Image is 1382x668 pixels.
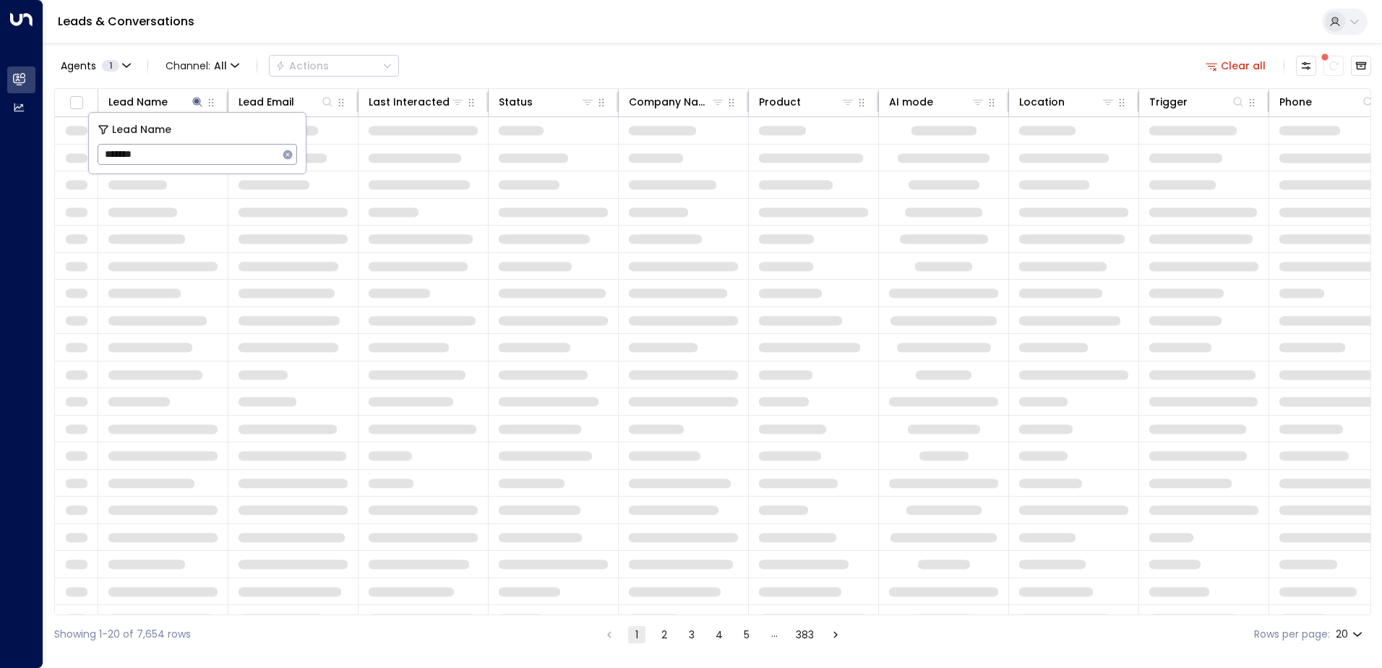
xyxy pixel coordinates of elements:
div: Actions [275,59,329,72]
div: … [765,626,783,643]
div: Status [499,93,595,111]
div: Lead Name [108,93,168,111]
span: Channel: [160,56,245,76]
div: AI mode [889,93,933,111]
div: Trigger [1149,93,1188,111]
a: Leads & Conversations [58,13,194,30]
div: Company Name [629,93,725,111]
label: Rows per page: [1254,627,1330,642]
div: Button group with a nested menu [269,55,399,77]
div: Lead Name [108,93,205,111]
button: Actions [269,55,399,77]
div: Trigger [1149,93,1245,111]
span: All [214,60,227,72]
button: Go to page 3 [683,626,700,643]
button: Go to page 383 [793,626,817,643]
button: Go to page 4 [711,626,728,643]
div: Phone [1279,93,1375,111]
nav: pagination navigation [600,625,845,643]
div: Lead Email [239,93,335,111]
div: Company Name [629,93,711,111]
button: Go to page 5 [738,626,755,643]
span: Lead Name [112,121,171,138]
button: Archived Leads [1351,56,1371,76]
span: Agents [61,61,96,71]
div: Status [499,93,533,111]
button: Channel:All [160,56,245,76]
div: Last Interacted [369,93,450,111]
div: Location [1019,93,1115,111]
div: Product [759,93,855,111]
button: Clear all [1200,56,1272,76]
span: There are new threads available. Refresh the grid to view the latest updates. [1323,56,1344,76]
button: Go to next page [827,626,844,643]
div: Product [759,93,801,111]
div: Location [1019,93,1065,111]
div: Showing 1-20 of 7,654 rows [54,627,191,642]
button: Go to page 2 [656,626,673,643]
div: Lead Email [239,93,294,111]
span: 1 [102,60,119,72]
div: Phone [1279,93,1312,111]
div: Last Interacted [369,93,465,111]
div: 20 [1336,624,1365,645]
div: AI mode [889,93,985,111]
button: Agents1 [54,56,136,76]
button: page 1 [628,626,645,643]
button: Customize [1296,56,1316,76]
